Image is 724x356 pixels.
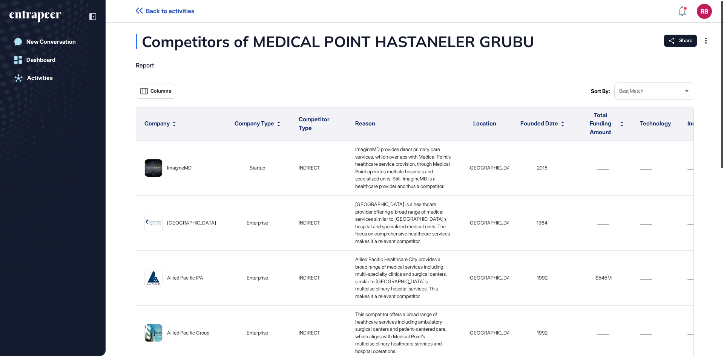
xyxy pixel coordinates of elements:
[145,159,162,177] img: ImagineMD-logo
[468,165,517,171] span: [GEOGRAPHIC_DATA]
[299,116,330,131] span: Competitor Type
[299,275,320,281] span: INDIRECT
[247,220,268,226] span: enterprise
[145,324,162,342] img: Allied Pacific Group-logo
[468,275,517,281] span: [GEOGRAPHIC_DATA]
[136,8,194,15] a: Back to activities
[247,275,268,281] span: enterprise
[144,119,170,128] span: Company
[640,120,671,127] span: Technology
[145,269,162,287] img: Allied Pacific IPA-logo
[9,11,61,23] div: entrapeer-logo
[167,329,209,337] div: Allied Pacific Group
[679,38,692,44] span: Share
[9,52,96,67] a: Dashboard
[537,275,548,281] span: 1992
[619,88,643,94] span: Best Match
[145,214,162,232] img: Al Salam International Hospital-logo
[537,165,548,171] span: 2016
[697,4,712,19] button: RB
[144,119,176,128] button: Company
[355,201,451,244] span: [GEOGRAPHIC_DATA] is a healthcare provider offering a broad range of medical services similar to ...
[355,311,448,354] span: This competitor offers a broad range of healthcare services including ambulatory surgical centers...
[468,220,517,226] span: [GEOGRAPHIC_DATA]
[136,34,610,49] div: Competitors of MEDICAL POINT HASTANELER GRUBU
[247,330,268,336] span: enterprise
[595,275,612,281] span: $545M
[136,84,176,99] button: Columns
[167,164,192,172] div: ImagineMD
[146,8,194,15] span: Back to activities
[355,120,375,127] span: Reason
[299,165,320,171] span: INDIRECT
[473,120,496,127] span: Location
[537,220,548,226] span: 1964
[167,274,203,282] div: Allied Pacific IPA
[26,57,55,63] div: Dashboard
[537,330,548,336] span: 1992
[520,119,564,128] button: Founded Date
[520,119,558,128] span: Founded Date
[250,165,265,171] span: startup
[235,119,274,128] span: Company Type
[583,111,623,137] button: Total Funding Amount
[9,34,96,49] a: New Conversation
[591,88,610,94] span: Sort By:
[150,88,171,94] span: Columns
[167,219,216,227] div: [GEOGRAPHIC_DATA]
[355,256,448,299] span: Allied Pacific Healthcare City provides a broad range of medical services including multi-special...
[9,70,96,86] a: Activities
[299,330,320,336] span: INDIRECT
[26,38,76,45] div: New Conversation
[235,119,280,128] button: Company Type
[299,220,320,226] span: INDIRECT
[583,111,617,137] span: Total Funding Amount
[468,330,517,336] span: [GEOGRAPHIC_DATA]
[687,120,710,127] span: Industry
[27,75,53,81] div: Activities
[136,62,154,69] div: Report
[355,146,452,189] span: ImagineMD provides direct primary care services, which overlaps with Medical Point’s healthcare s...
